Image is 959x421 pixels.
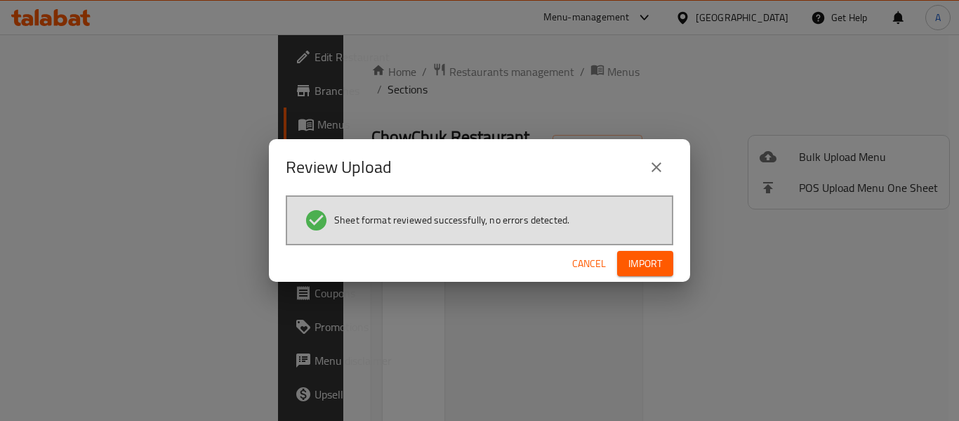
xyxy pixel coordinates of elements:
[617,251,673,277] button: Import
[567,251,611,277] button: Cancel
[640,150,673,184] button: close
[628,255,662,273] span: Import
[286,156,392,179] h2: Review Upload
[334,213,569,227] span: Sheet format reviewed successfully, no errors detected.
[572,255,606,273] span: Cancel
